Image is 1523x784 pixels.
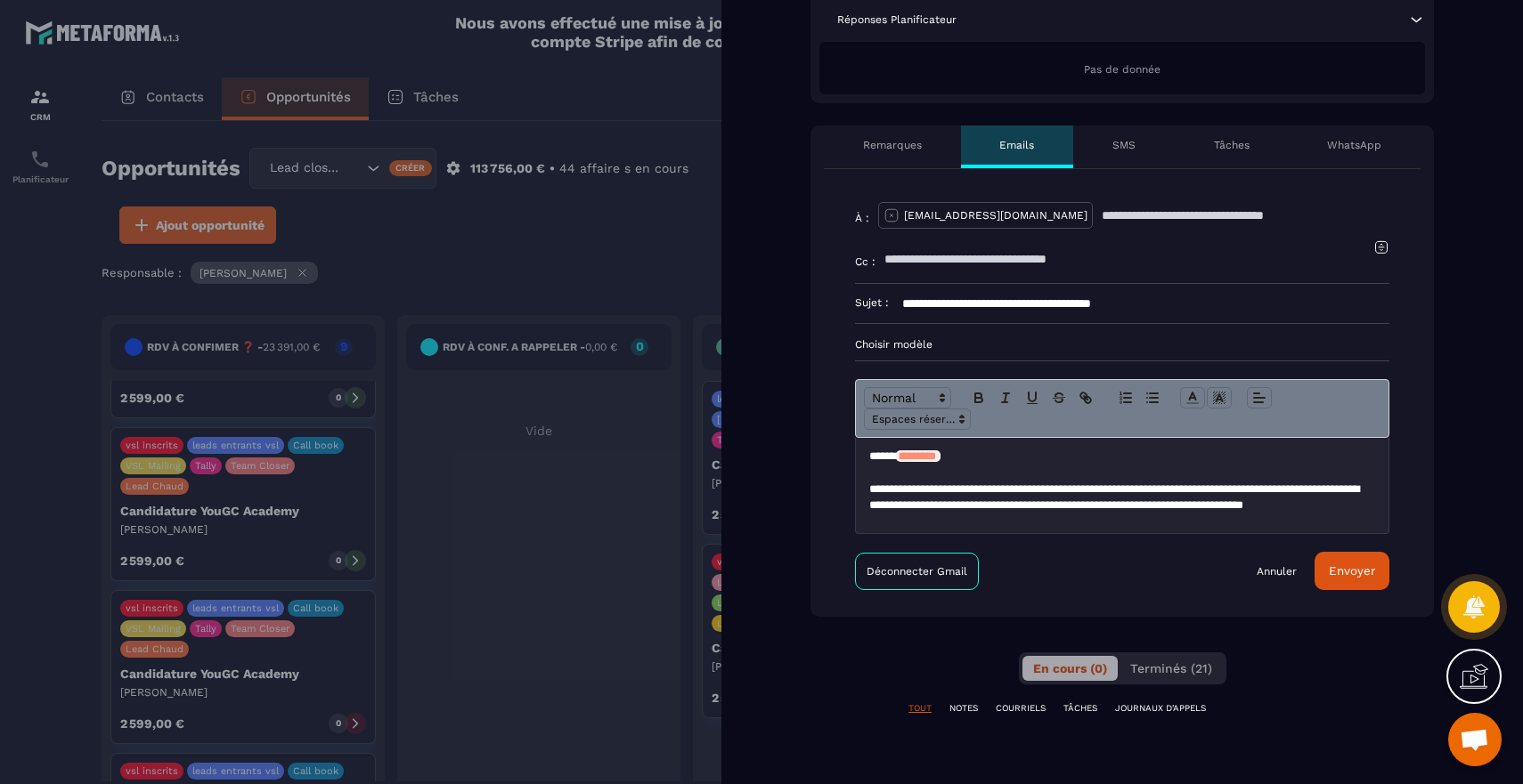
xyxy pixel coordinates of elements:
p: JOURNAUX D'APPELS [1115,702,1206,715]
p: Sujet : [855,295,889,310]
p: TÂCHES [1063,702,1097,715]
div: Ouvrir le chat [1448,713,1502,766]
p: À : [855,211,869,225]
p: COURRIELS [996,702,1046,715]
span: En cours (0) [1033,661,1107,675]
button: En cours (0) [1022,656,1118,681]
p: WhatsApp [1327,138,1381,152]
a: Déconnecter Gmail [855,553,979,590]
p: Choisir modèle [855,337,1389,352]
a: Annuler [1257,564,1297,578]
p: TOUT [908,702,932,715]
p: Remarques [863,138,922,152]
button: Envoyer [1315,552,1389,590]
p: Emails [999,138,1034,152]
span: Terminés (21) [1130,661,1212,675]
button: Terminés (21) [1120,656,1223,681]
p: [EMAIL_ADDRESS][DOMAIN_NAME] [904,208,1087,222]
p: Cc : [855,255,876,269]
p: Tâches [1214,138,1250,152]
p: NOTES [949,702,978,715]
p: SMS [1112,138,1136,152]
